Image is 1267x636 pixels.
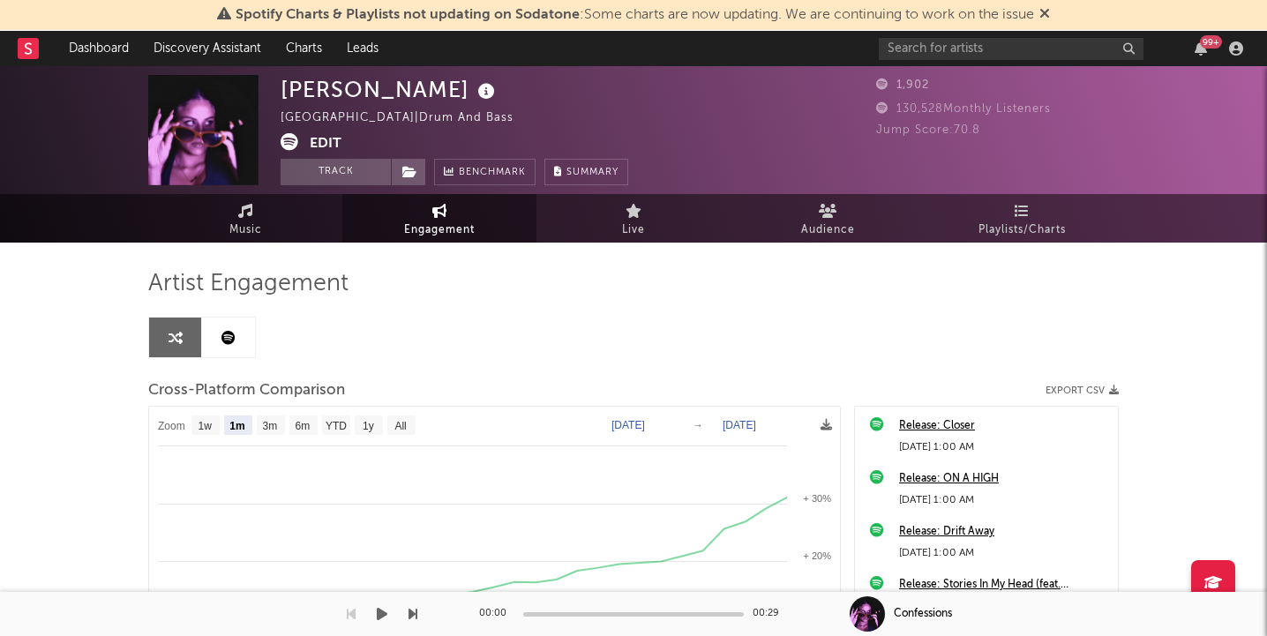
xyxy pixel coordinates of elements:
[566,168,619,177] span: Summary
[296,420,311,432] text: 6m
[899,490,1109,511] div: [DATE] 1:00 AM
[334,31,391,66] a: Leads
[894,606,952,622] div: Confessions
[479,603,514,625] div: 00:00
[899,415,1109,437] a: Release: Closer
[394,420,406,432] text: All
[148,273,349,295] span: Artist Engagement
[281,75,499,104] div: [PERSON_NAME]
[310,133,341,155] button: Edit
[611,419,645,431] text: [DATE]
[1046,385,1119,396] button: Export CSV
[925,194,1119,243] a: Playlists/Charts
[899,468,1109,490] a: Release: ON A HIGH
[899,521,1109,542] a: Release: Drift Away
[148,380,345,401] span: Cross-Platform Comparison
[158,420,185,432] text: Zoom
[693,419,703,431] text: →
[899,437,1109,458] div: [DATE] 1:00 AM
[899,542,1109,564] div: [DATE] 1:00 AM
[56,31,141,66] a: Dashboard
[434,159,536,185] a: Benchmark
[326,420,347,432] text: YTD
[723,419,756,431] text: [DATE]
[263,420,278,432] text: 3m
[229,420,244,432] text: 1m
[879,38,1143,60] input: Search for artists
[536,194,731,243] a: Live
[899,574,1109,595] a: Release: Stories In My Head (feat. [PERSON_NAME])
[342,194,536,243] a: Engagement
[1039,8,1050,22] span: Dismiss
[148,194,342,243] a: Music
[876,103,1051,115] span: 130,528 Monthly Listeners
[876,124,980,136] span: Jump Score: 70.8
[622,220,645,241] span: Live
[804,493,832,504] text: + 30%
[876,79,929,91] span: 1,902
[978,220,1066,241] span: Playlists/Charts
[404,220,475,241] span: Engagement
[753,603,788,625] div: 00:29
[544,159,628,185] button: Summary
[801,220,855,241] span: Audience
[1195,41,1207,56] button: 99+
[141,31,274,66] a: Discovery Assistant
[804,550,832,561] text: + 20%
[1200,35,1222,49] div: 99 +
[274,31,334,66] a: Charts
[199,420,213,432] text: 1w
[236,8,1034,22] span: : Some charts are now updating. We are continuing to work on the issue
[363,420,374,432] text: 1y
[281,159,391,185] button: Track
[281,108,534,129] div: [GEOGRAPHIC_DATA] | Drum And Bass
[229,220,262,241] span: Music
[731,194,925,243] a: Audience
[236,8,580,22] span: Spotify Charts & Playlists not updating on Sodatone
[459,162,526,183] span: Benchmark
